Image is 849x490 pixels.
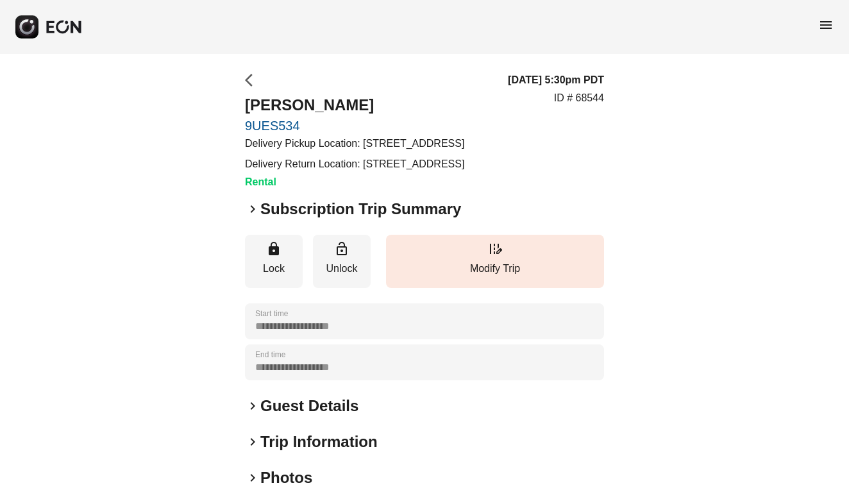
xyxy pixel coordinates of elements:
[245,398,260,414] span: keyboard_arrow_right
[554,90,604,106] p: ID # 68544
[319,261,364,276] p: Unlock
[245,95,464,115] h2: [PERSON_NAME]
[818,17,834,33] span: menu
[487,241,503,257] span: edit_road
[251,261,296,276] p: Lock
[245,136,464,151] p: Delivery Pickup Location: [STREET_ADDRESS]
[245,235,303,288] button: Lock
[260,396,358,416] h2: Guest Details
[260,199,461,219] h2: Subscription Trip Summary
[334,241,349,257] span: lock_open
[245,156,464,172] p: Delivery Return Location: [STREET_ADDRESS]
[245,72,260,88] span: arrow_back_ios
[313,235,371,288] button: Unlock
[245,434,260,450] span: keyboard_arrow_right
[508,72,604,88] h3: [DATE] 5:30pm PDT
[245,118,464,133] a: 9UES534
[260,432,378,452] h2: Trip Information
[392,261,598,276] p: Modify Trip
[245,174,464,190] h3: Rental
[386,235,604,288] button: Modify Trip
[245,470,260,486] span: keyboard_arrow_right
[260,468,312,488] h2: Photos
[245,201,260,217] span: keyboard_arrow_right
[266,241,282,257] span: lock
